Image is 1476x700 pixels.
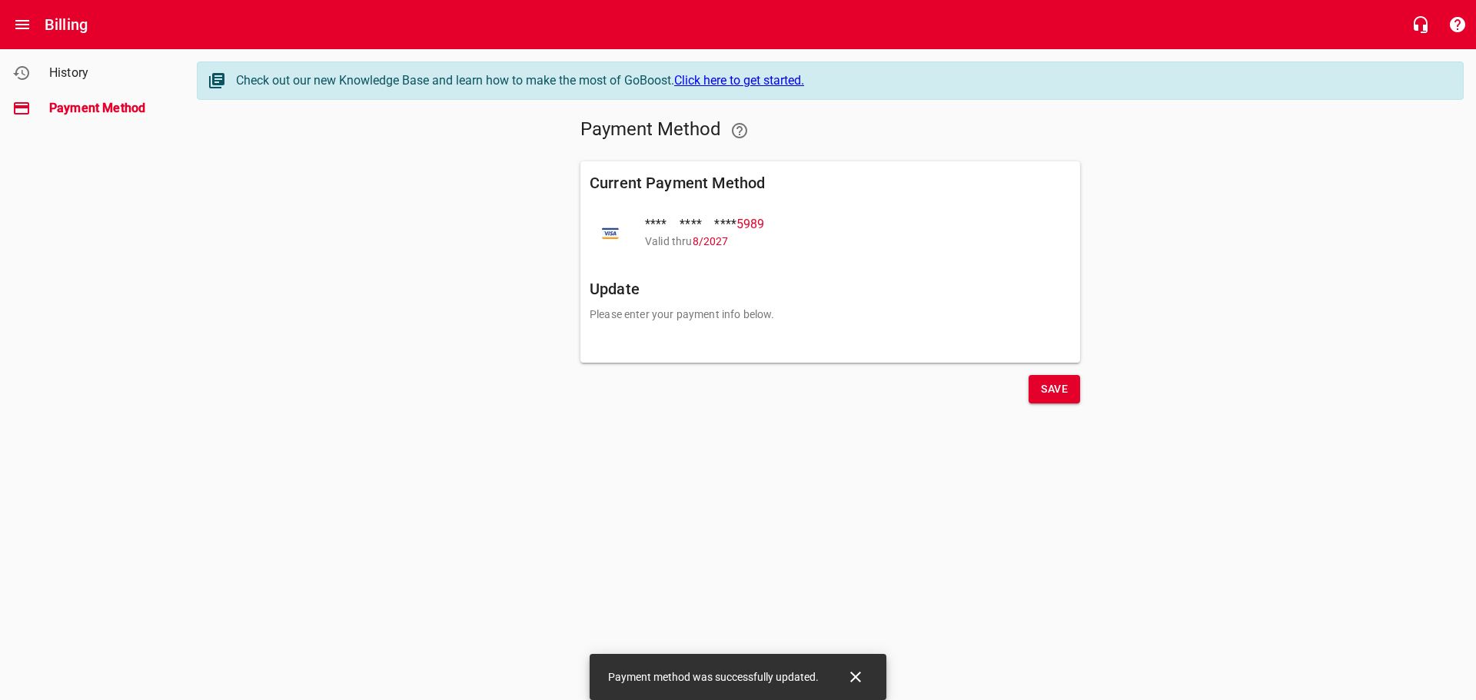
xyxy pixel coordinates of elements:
span: 8 / 2027 [693,235,729,247]
h6: Update [590,277,1071,301]
span: History [49,64,166,82]
button: Live Chat [1402,6,1439,43]
h6: Current Payment Method [590,171,1071,195]
div: Check out our new Knowledge Base and learn how to make the most of GoBoost. [236,71,1448,90]
button: Close [837,659,874,695]
span: Save [1041,380,1068,399]
button: Open drawer [4,6,41,43]
button: Support Portal [1439,6,1476,43]
h5: Payment Method [580,112,1080,149]
p: Valid thru [645,234,1046,250]
span: Payment Method [49,99,166,118]
h6: Billing [45,12,88,37]
button: Save [1029,375,1080,403]
a: Click here to get started. [674,73,804,88]
span: 5989 [736,217,765,231]
p: Please enter your payment info below. [590,307,1071,323]
span: Payment method was successfully updated. [608,671,819,683]
a: Learn how to update your payment method [721,112,758,149]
